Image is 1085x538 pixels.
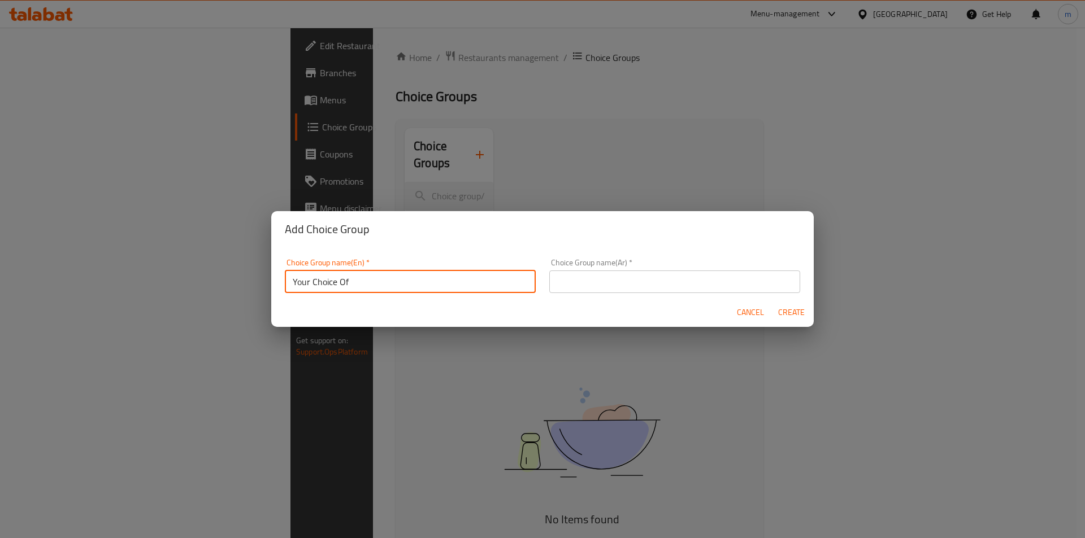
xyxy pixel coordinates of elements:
h2: Add Choice Group [285,220,800,238]
input: Please enter Choice Group name(ar) [549,270,800,293]
span: Create [778,305,805,320]
span: Cancel [737,305,764,320]
input: Please enter Choice Group name(en) [285,270,536,293]
button: Create [773,302,809,323]
button: Cancel [732,302,769,323]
